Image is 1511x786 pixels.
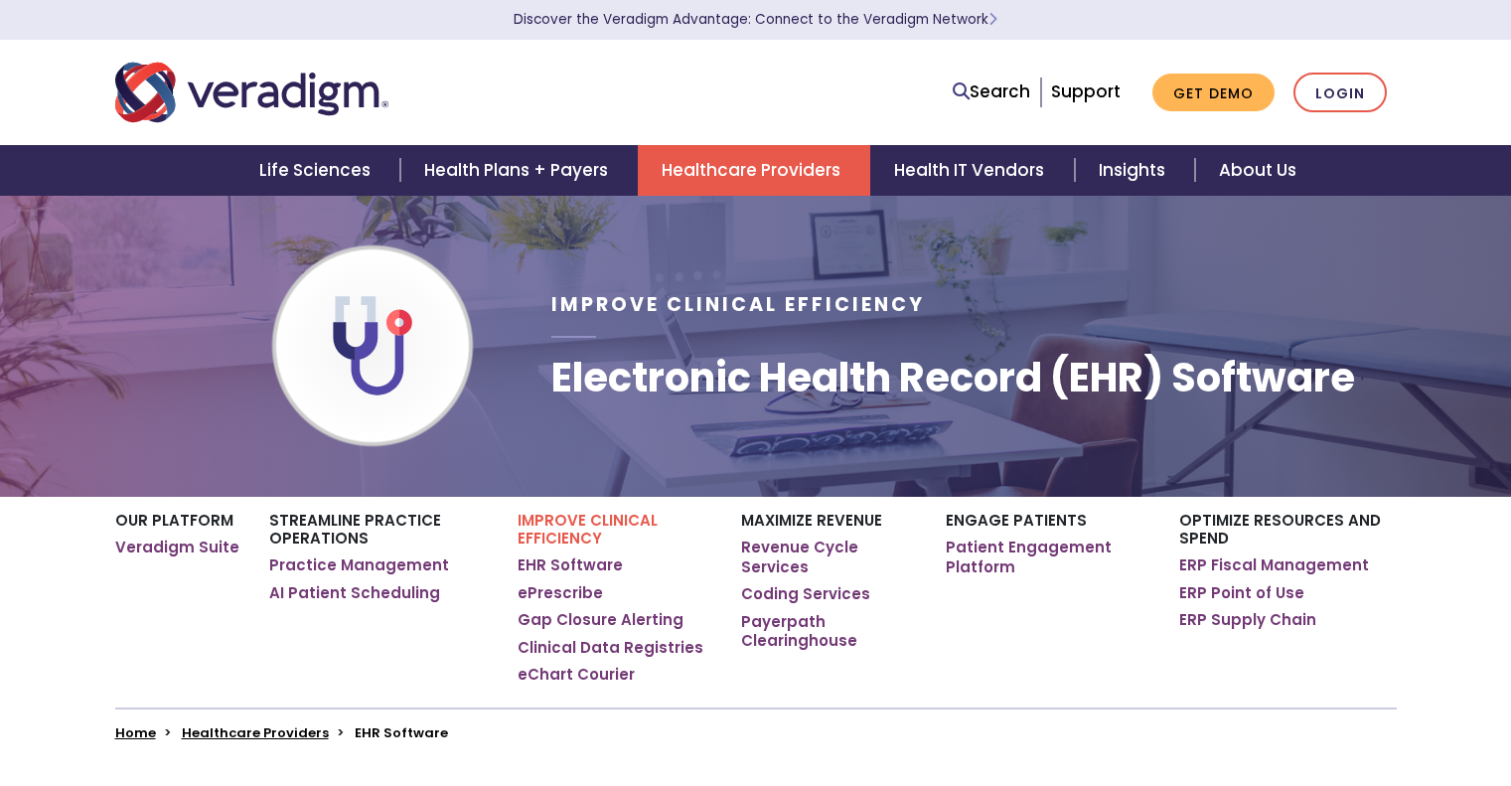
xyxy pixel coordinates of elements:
[638,145,870,196] a: Healthcare Providers
[400,145,638,196] a: Health Plans + Payers
[269,583,440,603] a: AI Patient Scheduling
[235,145,400,196] a: Life Sciences
[1293,73,1387,113] a: Login
[518,638,703,658] a: Clinical Data Registries
[551,354,1355,401] h1: Electronic Health Record (EHR) Software
[551,291,925,318] span: Improve Clinical Efficiency
[269,555,449,575] a: Practice Management
[115,538,239,557] a: Veradigm Suite
[870,145,1074,196] a: Health IT Vendors
[518,610,683,630] a: Gap Closure Alerting
[115,60,388,125] img: Veradigm logo
[953,79,1030,105] a: Search
[1179,555,1369,575] a: ERP Fiscal Management
[518,583,603,603] a: ePrescribe
[1195,145,1320,196] a: About Us
[741,584,870,604] a: Coding Services
[1152,74,1275,112] a: Get Demo
[518,665,635,685] a: eChart Courier
[518,555,623,575] a: EHR Software
[946,538,1149,576] a: Patient Engagement Platform
[115,723,156,742] a: Home
[1051,79,1121,103] a: Support
[988,10,997,29] span: Learn More
[514,10,997,29] a: Discover the Veradigm Advantage: Connect to the Veradigm NetworkLearn More
[182,723,329,742] a: Healthcare Providers
[741,538,915,576] a: Revenue Cycle Services
[1179,583,1304,603] a: ERP Point of Use
[1179,610,1316,630] a: ERP Supply Chain
[741,612,915,651] a: Payerpath Clearinghouse
[1075,145,1195,196] a: Insights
